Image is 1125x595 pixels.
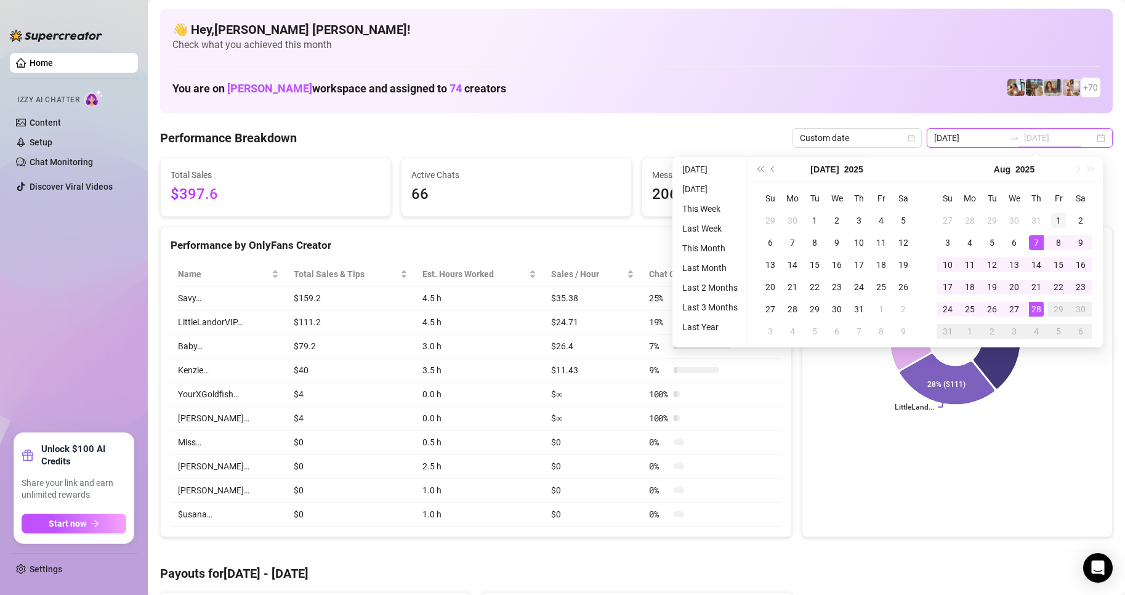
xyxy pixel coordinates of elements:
th: Mo [959,187,981,209]
span: + 70 [1083,81,1098,94]
div: 10 [852,235,866,250]
td: 2025-07-19 [892,254,914,276]
div: 5 [985,235,999,250]
a: Chat Monitoring [30,157,93,167]
div: 13 [1007,257,1022,272]
div: 29 [807,302,822,317]
h1: You are on workspace and assigned to creators [172,82,506,95]
li: Last 2 Months [677,280,743,295]
div: 1 [1051,213,1066,228]
div: 5 [1051,324,1066,339]
td: 2025-08-28 [1025,298,1047,320]
td: $40 [286,358,414,382]
td: 2025-08-31 [937,320,959,342]
td: 2025-09-01 [959,320,981,342]
td: $4 [286,382,414,407]
span: $397.6 [171,183,381,206]
th: Mo [781,187,804,209]
span: Start now [49,519,86,528]
td: 2025-07-04 [870,209,892,232]
div: 5 [807,324,822,339]
td: 2025-07-11 [870,232,892,254]
td: [PERSON_NAME]… [171,407,286,431]
td: 2025-06-30 [781,209,804,232]
td: [PERSON_NAME]… [171,455,286,479]
div: 3 [940,235,955,250]
div: 2 [985,324,999,339]
td: $26.4 [544,334,642,358]
td: $159.2 [286,286,414,310]
td: 2025-08-10 [937,254,959,276]
th: Th [848,187,870,209]
td: 3.5 h [415,358,544,382]
td: 2025-08-02 [892,298,914,320]
div: 24 [852,280,866,294]
td: 2025-08-07 [1025,232,1047,254]
span: calendar [908,134,915,142]
td: 2025-08-24 [937,298,959,320]
div: 7 [852,324,866,339]
div: 28 [962,213,977,228]
span: [PERSON_NAME] [227,82,312,95]
th: Sa [892,187,914,209]
td: 2025-07-30 [826,298,848,320]
div: 8 [874,324,889,339]
div: Performance by OnlyFans Creator [171,237,781,254]
div: 4 [785,324,800,339]
li: Last Year [677,320,743,334]
td: 2025-07-02 [826,209,848,232]
div: 4 [874,213,889,228]
div: 2 [829,213,844,228]
th: We [826,187,848,209]
th: We [1003,187,1025,209]
td: 2025-08-04 [781,320,804,342]
td: 2.5 h [415,455,544,479]
span: 0 % [649,484,669,497]
span: 100 % [649,387,669,401]
div: 2 [896,302,911,317]
span: Messages Sent [652,168,862,182]
span: arrow-right [91,519,100,528]
td: 2025-07-15 [804,254,826,276]
div: 1 [807,213,822,228]
div: 14 [1029,257,1044,272]
td: 2025-07-09 [826,232,848,254]
td: Kenzie… [171,358,286,382]
span: Name [178,267,269,281]
td: 2025-08-23 [1070,276,1092,298]
td: $0 [286,503,414,527]
td: 0.5 h [415,431,544,455]
div: 27 [763,302,778,317]
td: 1.0 h [415,503,544,527]
td: 2025-07-21 [781,276,804,298]
img: Esmeralda (@esme_duhhh) [1044,79,1062,96]
td: $∞ [544,382,642,407]
div: 3 [763,324,778,339]
div: 11 [874,235,889,250]
td: $∞ [544,407,642,431]
td: 2025-07-24 [848,276,870,298]
img: ash (@babyburberry) [1026,79,1043,96]
td: 2025-08-09 [892,320,914,342]
div: 9 [896,324,911,339]
td: 2025-08-17 [937,276,959,298]
h4: 👋 Hey, [PERSON_NAME] [PERSON_NAME] ! [172,21,1100,38]
span: Custom date [800,129,914,147]
td: 2025-07-25 [870,276,892,298]
div: 15 [807,257,822,272]
div: 12 [896,235,911,250]
td: 2025-08-01 [870,298,892,320]
span: Share your link and earn unlimited rewards [22,477,126,501]
td: $4 [286,407,414,431]
div: 31 [940,324,955,339]
td: 2025-08-20 [1003,276,1025,298]
div: Open Intercom Messenger [1083,553,1113,583]
div: 15 [1051,257,1066,272]
button: Previous month (PageUp) [767,157,780,182]
td: 2025-09-02 [981,320,1003,342]
td: 2025-08-25 [959,298,981,320]
div: 18 [874,257,889,272]
th: Fr [870,187,892,209]
td: $35.38 [544,286,642,310]
div: 8 [807,235,822,250]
